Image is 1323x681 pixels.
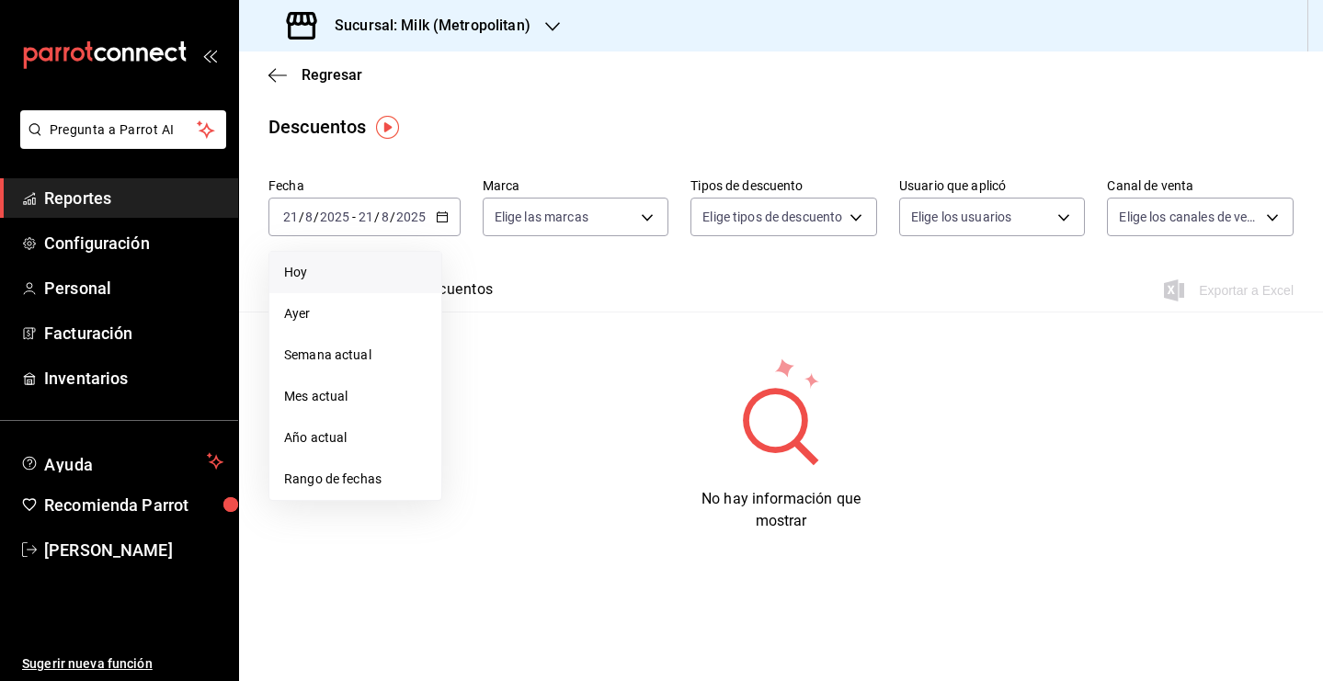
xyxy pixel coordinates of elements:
[44,186,223,210] span: Reportes
[1107,179,1294,192] label: Canal de venta
[304,210,314,224] input: --
[44,276,223,301] span: Personal
[701,490,861,529] span: No hay información que mostrar
[50,120,198,140] span: Pregunta a Parrot AI
[268,179,461,192] label: Fecha
[22,654,223,674] span: Sugerir nueva función
[268,113,366,141] div: Descuentos
[44,493,223,517] span: Recomienda Parrot
[376,116,399,139] img: Tooltip marker
[352,210,356,224] span: -
[44,321,223,346] span: Facturación
[284,470,427,489] span: Rango de fechas
[690,179,877,192] label: Tipos de descuento
[284,387,427,406] span: Mes actual
[13,133,226,153] a: Pregunta a Parrot AI
[44,450,200,472] span: Ayuda
[314,210,319,224] span: /
[390,210,395,224] span: /
[284,428,427,448] span: Año actual
[20,110,226,149] button: Pregunta a Parrot AI
[284,346,427,365] span: Semana actual
[284,304,427,323] span: Ayer
[358,210,374,224] input: --
[299,210,304,224] span: /
[284,263,427,282] span: Hoy
[319,210,350,224] input: ----
[302,66,362,84] span: Regresar
[395,210,427,224] input: ----
[44,538,223,562] span: [PERSON_NAME]
[374,210,380,224] span: /
[268,66,362,84] button: Regresar
[1119,208,1260,226] span: Elige los canales de venta
[202,48,217,62] button: open_drawer_menu
[320,15,530,37] h3: Sucursal: Milk (Metropolitan)
[702,208,842,226] span: Elige tipos de descuento
[44,231,223,255] span: Configuración
[483,179,669,192] label: Marca
[44,366,223,391] span: Inventarios
[495,208,588,226] span: Elige las marcas
[282,210,299,224] input: --
[911,208,1011,226] span: Elige los usuarios
[899,179,1086,192] label: Usuario que aplicó
[381,210,390,224] input: --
